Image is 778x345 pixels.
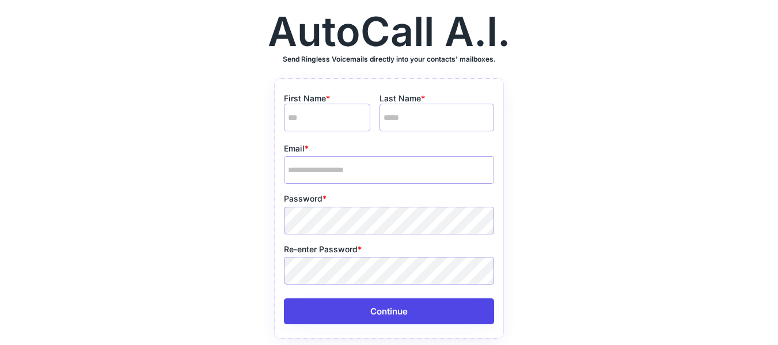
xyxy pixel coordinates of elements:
div: Re-enter Password [284,244,495,255]
div: Password [284,193,495,204]
div: AutoCall A.I. [268,12,510,52]
button: Continue [284,298,495,324]
div: Email [284,143,495,154]
div: Last Name [379,93,494,104]
div: First Name [284,93,370,104]
h3: Send Ringless Voicemails directly into your contacts' mailboxes. [283,55,496,64]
